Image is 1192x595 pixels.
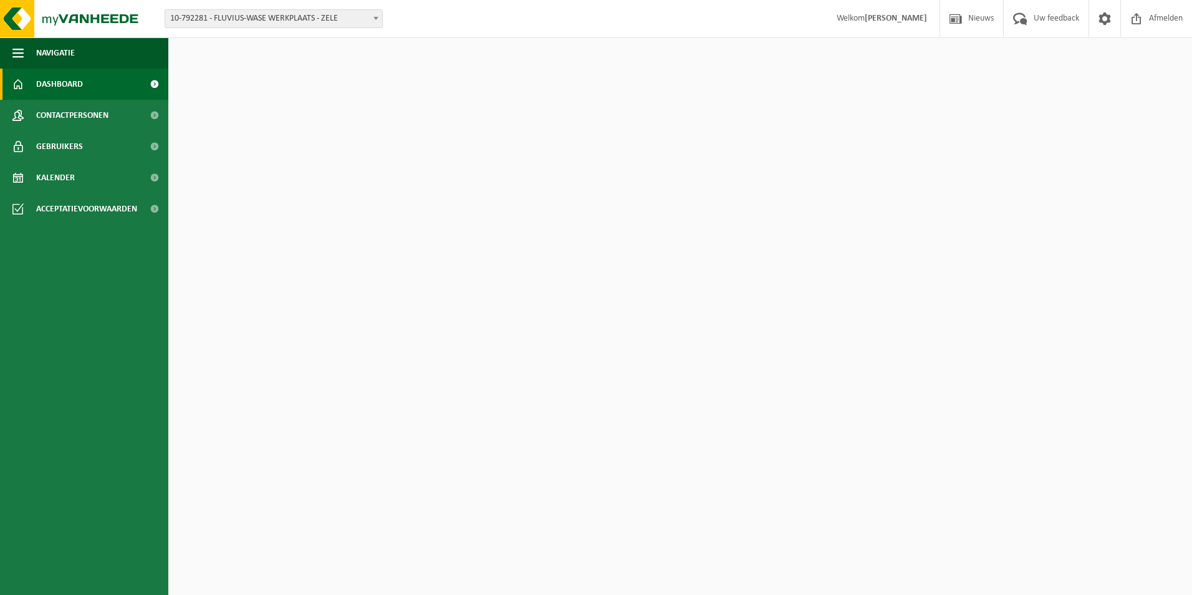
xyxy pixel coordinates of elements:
span: Kalender [36,162,75,193]
span: Acceptatievoorwaarden [36,193,137,225]
span: Contactpersonen [36,100,108,131]
span: Gebruikers [36,131,83,162]
span: 10-792281 - FLUVIUS-WASE WERKPLAATS - ZELE [165,9,383,28]
span: Dashboard [36,69,83,100]
strong: [PERSON_NAME] [865,14,927,23]
span: 10-792281 - FLUVIUS-WASE WERKPLAATS - ZELE [165,10,382,27]
span: Navigatie [36,37,75,69]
